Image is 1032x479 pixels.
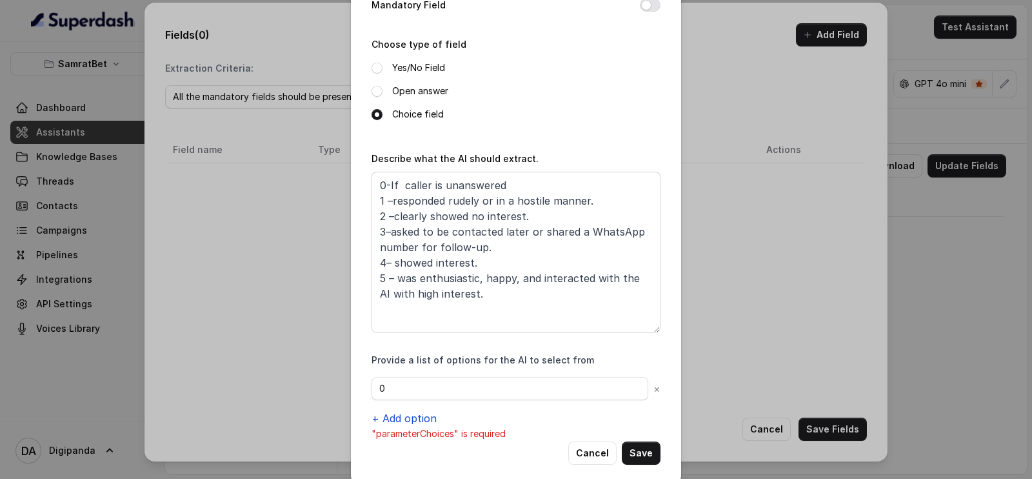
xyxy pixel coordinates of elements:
label: Describe what the AI should extract. [372,153,539,164]
textarea: 0-If caller is unanswered 1 –responded rudely or in a hostile manner. 2 –clearly showed no intere... [372,172,660,333]
label: Provide a list of options for the AI to select from [372,354,594,367]
p: "parameterChoices" is required [372,426,660,442]
button: + Add option [372,411,437,426]
label: Choice field [392,107,444,122]
button: × [653,381,660,396]
input: Option 1 [372,377,648,400]
label: Yes/No Field [392,60,445,76]
button: Save [622,442,660,465]
label: Open answer [392,83,448,99]
button: Cancel [568,442,617,465]
label: Choose type of field [372,39,466,50]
